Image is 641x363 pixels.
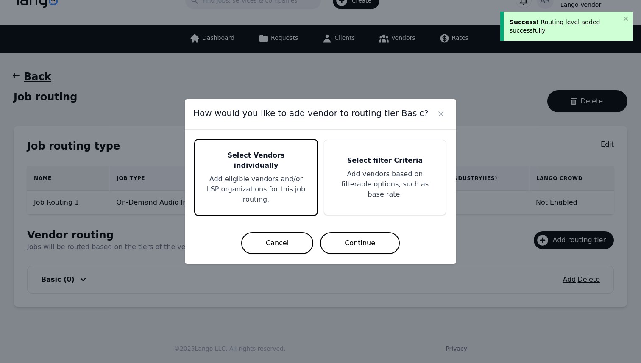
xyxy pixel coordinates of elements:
[193,107,429,119] span: How would you like to add vendor to routing tier Basic?
[623,15,629,22] button: close
[510,19,539,25] span: Success!
[206,150,307,171] h5: Select Vendors individually
[320,232,400,254] button: Continue
[510,18,621,35] div: Routing level added successfully
[434,107,448,121] button: Close
[206,174,307,205] p: Add eligible vendors and/or LSP organizations for this job routing.
[334,155,435,166] h5: Select filter Criteria
[241,232,313,254] button: Cancel
[334,169,435,200] p: Add vendors based on filterable options, such as base rate.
